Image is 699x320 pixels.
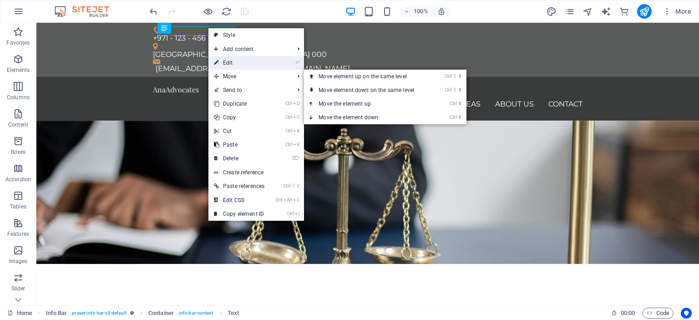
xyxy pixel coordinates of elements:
i: ⇧ [292,183,296,189]
a: Send to [208,83,290,97]
button: commerce [619,6,630,17]
i: X [293,128,299,134]
i: Ctrl [450,114,457,120]
p: Slider [11,285,25,292]
button: Usercentrics [681,308,692,319]
span: More [663,7,691,16]
p: Images [9,258,28,265]
i: Ctrl [285,114,293,120]
a: Style [208,28,304,42]
i: Pages (Ctrl+Alt+S) [564,6,575,17]
p: Accordion [5,176,31,183]
span: Click to select. Double-click to edit [148,308,174,319]
button: publish [637,4,652,19]
a: CtrlXCut [208,124,270,138]
button: navigator [582,6,593,17]
i: Ctrl [285,101,293,107]
p: Favorites [6,39,30,46]
i: ⬆ [458,101,462,107]
span: . info-bar-content [177,308,213,319]
a: Ctrl⇧⬇Move element down on the same level [304,83,432,97]
a: CtrlDDuplicate [208,97,270,111]
i: ⬇ [458,87,462,93]
i: AI Writer [601,6,611,17]
i: I [295,211,299,217]
i: Reload page [221,6,232,17]
i: Ctrl [275,197,283,203]
span: . preset-info-bar-v3-default [71,308,127,319]
i: C [293,114,299,120]
i: ⌦ [292,155,299,161]
a: CtrlCCopy [208,111,270,124]
button: pages [564,6,575,17]
i: On resize automatically adjust zoom level to fit chosen device. [437,7,446,15]
a: ⏎Edit [208,56,270,70]
p: Tables [10,203,26,210]
span: Code [647,308,669,319]
p: Content [8,121,28,128]
i: ⇧ [453,87,457,93]
i: Ctrl [285,142,293,147]
button: undo [148,6,159,17]
i: V [293,142,299,147]
span: Move [208,70,290,83]
img: Editor Logo [52,6,121,17]
p: Boxes [11,148,26,156]
i: Design (Ctrl+Alt+Y) [546,6,557,17]
i: Ctrl [445,73,452,79]
i: Ctrl [285,128,293,134]
i: ⏎ [295,60,299,66]
i: This element is a customizable preset [130,310,134,315]
i: ⇧ [453,73,457,79]
span: 00 00 [621,308,635,319]
i: ⬇ [458,114,462,120]
a: ⌦Delete [208,152,270,165]
p: Features [7,230,29,238]
i: Publish [639,6,649,17]
nav: breadcrumb [46,308,239,319]
button: design [546,6,557,17]
button: 100% [400,6,432,17]
i: D [293,101,299,107]
i: Ctrl [284,183,291,189]
button: text_generator [601,6,612,17]
button: More [659,4,695,19]
i: Ctrl [445,87,452,93]
a: CtrlAltCEdit CSS [208,193,270,207]
button: Code [643,308,674,319]
span: Add content [208,42,290,56]
a: Ctrl⇧VPaste references [208,179,270,193]
p: Elements [7,66,30,74]
a: Click to cancel selection. Double-click to open Pages [7,308,32,319]
button: reload [221,6,232,17]
h6: 100% [414,6,428,17]
a: Create reference [208,166,304,179]
i: Ctrl [287,211,294,217]
button: Click here to leave preview mode and continue editing [203,6,213,17]
i: V [297,183,299,189]
span: Click to select. Double-click to edit [46,308,67,319]
i: C [293,197,299,203]
i: Alt [284,197,293,203]
a: CtrlICopy element ID [208,207,270,221]
p: Columns [7,94,30,101]
i: ⬆ [458,73,462,79]
i: Ctrl [450,101,457,107]
i: Undo: Change text (Ctrl+Z) [148,6,159,17]
a: CtrlVPaste [208,138,270,152]
a: Ctrl⬇Move the element down [304,111,432,124]
span: : [627,310,628,316]
span: Click to select. Double-click to edit [228,308,239,319]
a: Ctrl⬆Move the element up [304,97,432,111]
i: Commerce [619,6,629,17]
a: Ctrl⇧⬆Move element up on the same level [304,70,432,83]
